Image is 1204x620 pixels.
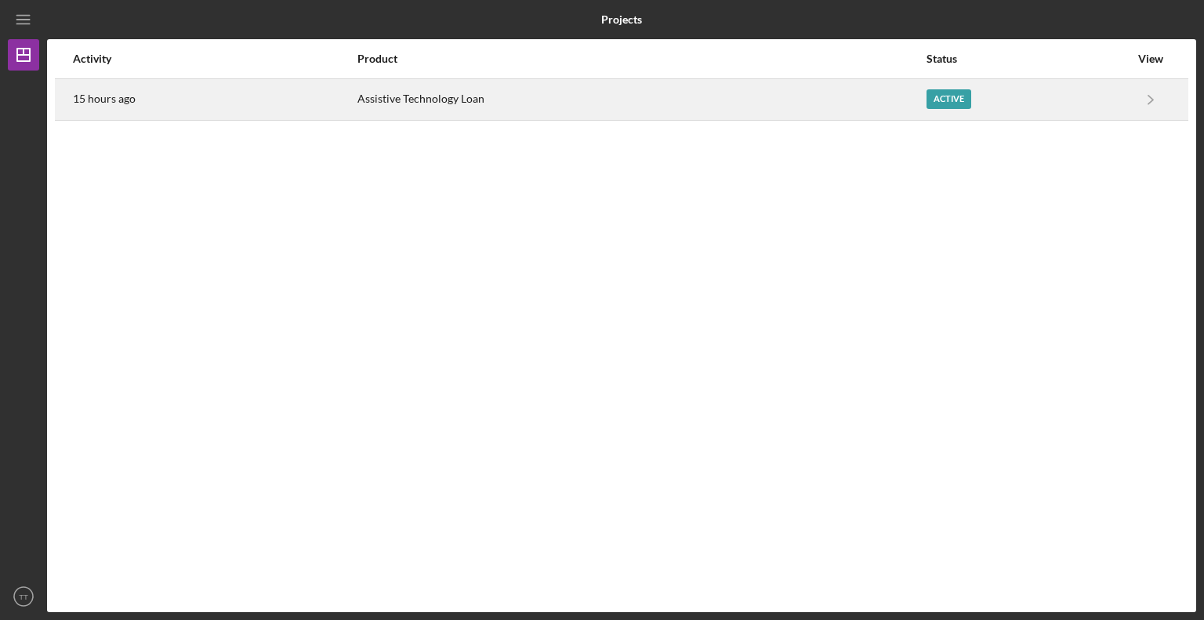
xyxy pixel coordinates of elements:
b: Projects [601,13,642,26]
div: Status [927,53,1130,65]
div: Activity [73,53,356,65]
button: TT [8,581,39,612]
div: View [1131,53,1170,65]
div: Product [357,53,925,65]
text: TT [19,593,28,601]
div: Assistive Technology Loan [357,80,925,119]
div: Active [927,89,971,109]
time: 2025-09-11 04:11 [73,92,136,105]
